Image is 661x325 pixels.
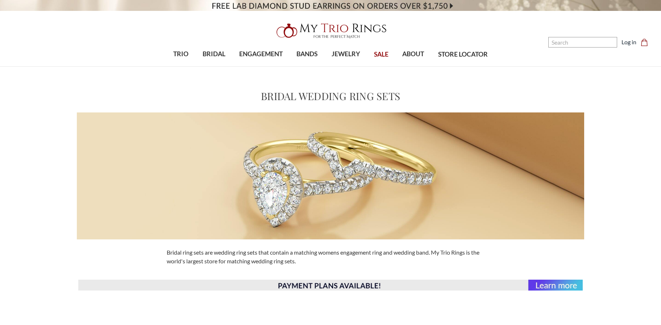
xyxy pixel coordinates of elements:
[177,66,184,67] button: submenu toggle
[342,66,349,67] button: submenu toggle
[641,39,648,46] svg: cart.cart_preview
[303,66,311,67] button: submenu toggle
[332,49,360,59] span: JEWELRY
[173,49,188,59] span: TRIO
[621,38,636,46] a: Log in
[367,43,395,66] a: SALE
[296,49,317,59] span: BANDS
[261,89,400,104] h1: Bridal Wedding Ring Sets
[166,42,195,66] a: TRIO
[374,50,388,59] span: SALE
[402,49,424,59] span: ABOUT
[548,37,617,48] input: Search
[410,66,417,67] button: submenu toggle
[257,66,265,67] button: submenu toggle
[210,66,217,67] button: submenu toggle
[239,49,283,59] span: ENGAGEMENT
[641,38,652,46] a: Cart with 0 items
[395,42,431,66] a: ABOUT
[203,49,225,59] span: BRIDAL
[167,248,494,266] p: Bridal ring sets are wedding ring sets that contain a matching womens engagement ring and wedding...
[232,42,290,66] a: ENGAGEMENT
[431,43,495,66] a: STORE LOCATOR
[438,50,488,59] span: STORE LOCATOR
[325,42,367,66] a: JEWELRY
[195,42,232,66] a: BRIDAL
[192,19,469,42] a: My Trio Rings
[290,42,324,66] a: BANDS
[273,19,388,42] img: My Trio Rings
